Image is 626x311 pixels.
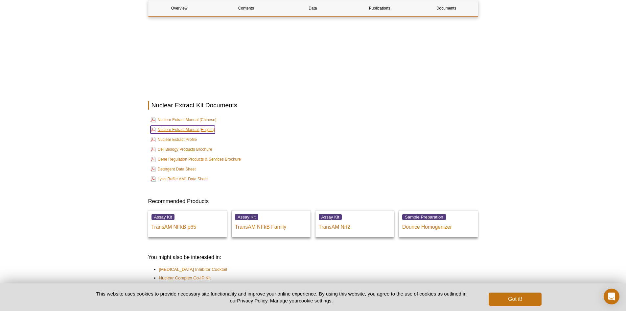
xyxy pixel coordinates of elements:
a: Nuclear Extract Profile [151,136,197,143]
div: Open Intercom Messenger [604,289,619,304]
p: TransAM NFkB p65 [151,220,224,230]
a: Assay Kit TransAM NFkB Family [232,210,311,237]
span: Assay Kit [319,214,342,220]
a: Lysis Buffer AM1 Data Sheet [151,175,208,183]
a: Nuclear Complex Co-IP Kit [159,275,211,281]
span: Sample Preparation [402,214,446,220]
span: Assay Kit [235,214,258,220]
button: Got it! [489,293,541,306]
a: Detergent Data Sheet [151,165,196,173]
a: Gene Regulation Products & Services Brochure [151,155,241,163]
a: [MEDICAL_DATA] Inhibitor Cocktail [159,266,227,273]
a: Overview [149,0,210,16]
p: TransAM NFkB Family [235,220,307,230]
a: Data [282,0,344,16]
a: Sample Preparation Dounce Homogenizer [399,210,478,237]
p: TransAM Nrf2 [319,220,391,230]
a: Contents [215,0,277,16]
a: Assay Kit TransAM NFkB p65 [148,210,227,237]
h3: Recommended Products [148,197,478,205]
a: Privacy Policy [237,298,267,303]
a: Cell Biology Products Brochure [151,145,212,153]
a: Nuclear Extract Manual [Chinese] [151,116,217,124]
span: Assay Kit [151,214,175,220]
a: Publications [349,0,410,16]
p: This website uses cookies to provide necessary site functionality and improve your online experie... [85,290,478,304]
a: Documents [415,0,477,16]
h3: You might also be interested in: [148,253,478,261]
a: Assay Kit TransAM Nrf2 [315,210,394,237]
button: cookie settings [299,298,331,303]
a: Nuclear Extract Manual [English] [151,126,215,134]
h2: Nuclear Extract Kit Documents [148,101,478,110]
p: Dounce Homogenizer [402,220,475,230]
